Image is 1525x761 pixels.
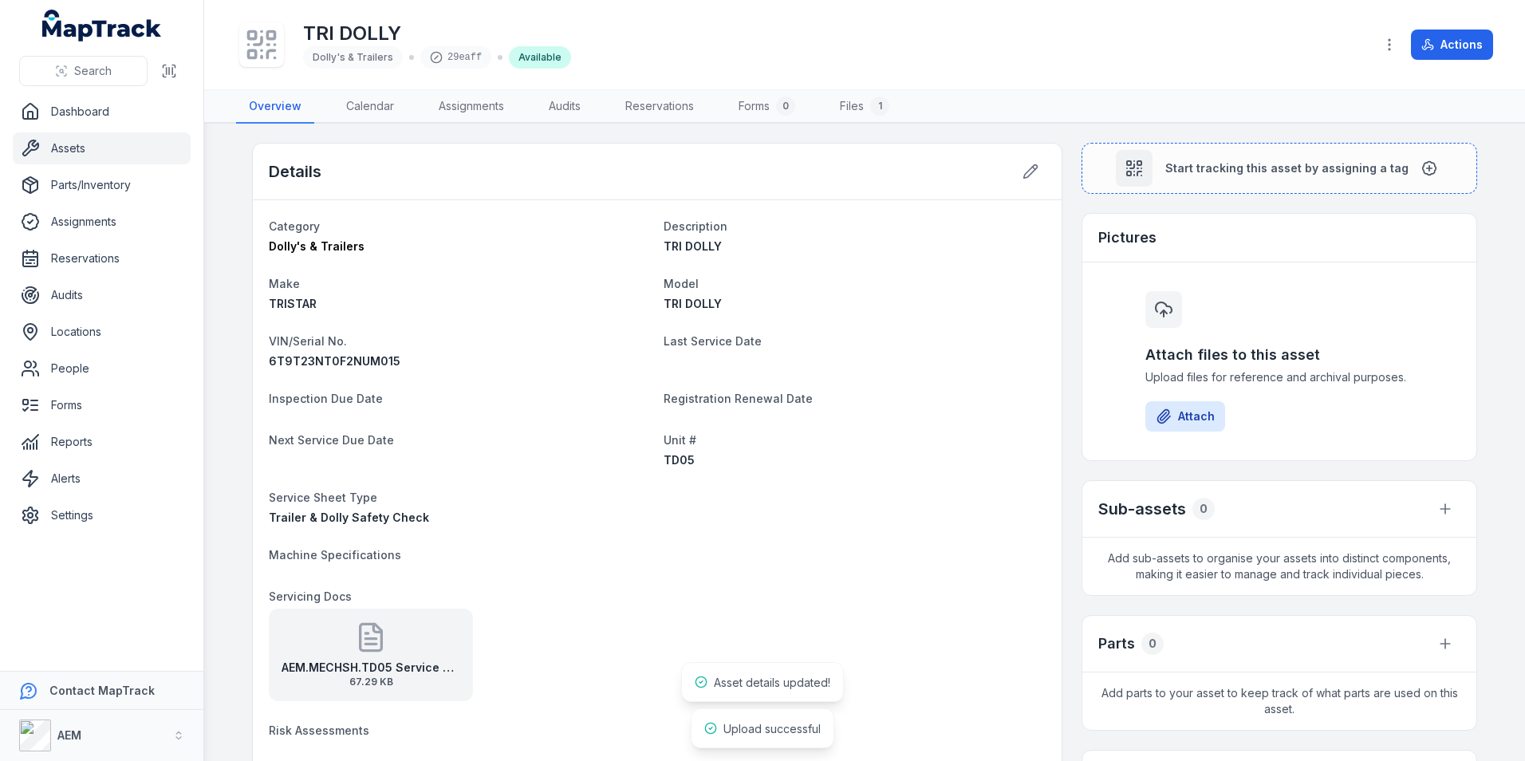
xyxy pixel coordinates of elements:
[1082,143,1477,194] button: Start tracking this asset by assigning a tag
[420,46,491,69] div: 29eaff
[13,206,191,238] a: Assignments
[1145,344,1413,366] h3: Attach files to this asset
[269,354,400,368] span: 6T9T23NT0F2NUM015
[664,297,722,310] span: TRI DOLLY
[13,279,191,311] a: Audits
[664,239,722,253] span: TRI DOLLY
[269,491,377,504] span: Service Sheet Type
[57,728,81,742] strong: AEM
[269,219,320,233] span: Category
[1145,401,1225,432] button: Attach
[269,392,383,405] span: Inspection Due Date
[426,90,517,124] a: Assignments
[269,433,394,447] span: Next Service Due Date
[664,334,762,348] span: Last Service Date
[870,97,889,116] div: 1
[13,169,191,201] a: Parts/Inventory
[664,433,696,447] span: Unit #
[269,297,317,310] span: TRISTAR
[664,453,695,467] span: TD05
[1098,633,1135,655] h3: Parts
[269,724,369,737] span: Risk Assessments
[723,722,821,735] span: Upload successful
[714,676,830,689] span: Asset details updated!
[42,10,162,41] a: MapTrack
[13,132,191,164] a: Assets
[827,90,902,124] a: Files1
[13,316,191,348] a: Locations
[1098,227,1157,249] h3: Pictures
[13,389,191,421] a: Forms
[13,242,191,274] a: Reservations
[613,90,707,124] a: Reservations
[664,219,727,233] span: Description
[303,21,571,46] h1: TRI DOLLY
[282,660,460,676] strong: AEM.MECHSH.TD05 Service History - [DATE]
[13,463,191,495] a: Alerts
[1145,369,1413,385] span: Upload files for reference and archival purposes.
[1192,498,1215,520] div: 0
[269,548,401,562] span: Machine Specifications
[313,51,393,63] span: Dolly's & Trailers
[269,589,352,603] span: Servicing Docs
[282,676,460,688] span: 67.29 KB
[269,511,429,524] span: Trailer & Dolly Safety Check
[664,392,813,405] span: Registration Renewal Date
[333,90,407,124] a: Calendar
[19,56,148,86] button: Search
[13,499,191,531] a: Settings
[509,46,571,69] div: Available
[236,90,314,124] a: Overview
[536,90,593,124] a: Audits
[269,277,300,290] span: Make
[776,97,795,116] div: 0
[13,96,191,128] a: Dashboard
[49,684,155,697] strong: Contact MapTrack
[1411,30,1493,60] button: Actions
[74,63,112,79] span: Search
[269,239,365,253] span: Dolly's & Trailers
[1082,672,1476,730] span: Add parts to your asset to keep track of what parts are used on this asset.
[726,90,808,124] a: Forms0
[13,353,191,384] a: People
[1165,160,1409,176] span: Start tracking this asset by assigning a tag
[269,160,321,183] h2: Details
[664,277,699,290] span: Model
[269,334,347,348] span: VIN/Serial No.
[13,426,191,458] a: Reports
[1098,498,1186,520] h2: Sub-assets
[1141,633,1164,655] div: 0
[1082,538,1476,595] span: Add sub-assets to organise your assets into distinct components, making it easier to manage and t...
